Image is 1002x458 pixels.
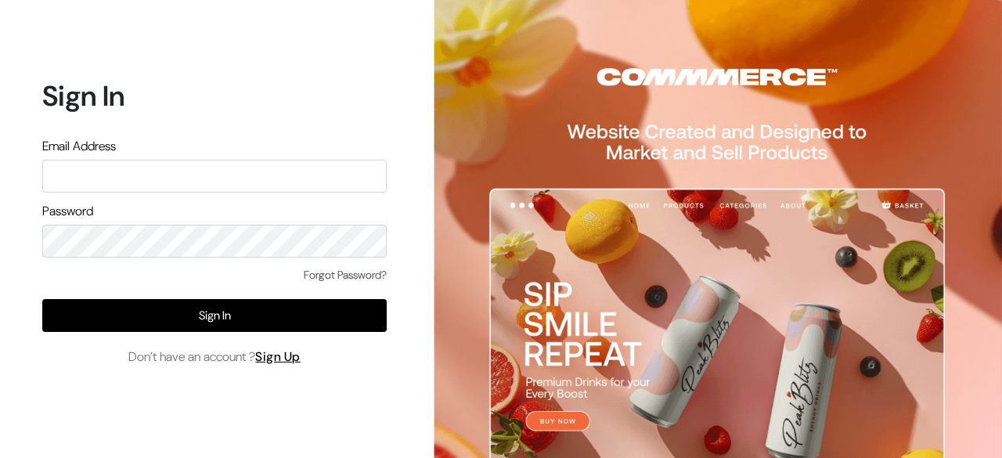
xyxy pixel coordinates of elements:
label: Password [42,202,93,221]
a: Forgot Password? [304,267,387,283]
h1: Sign In [42,79,387,113]
span: Don’t have an account ? [128,348,301,366]
button: Sign In [42,299,387,332]
a: Sign Up [255,348,301,365]
label: Email Address [42,137,116,156]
